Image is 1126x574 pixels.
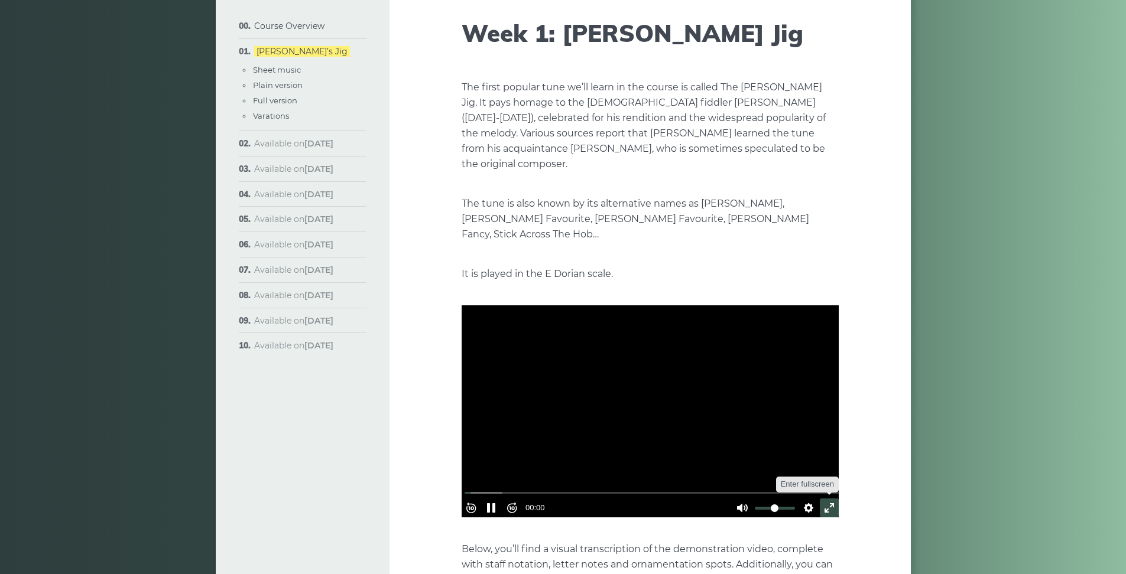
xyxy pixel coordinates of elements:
[304,290,333,301] strong: [DATE]
[254,265,333,275] span: Available on
[254,138,333,149] span: Available on
[304,189,333,200] strong: [DATE]
[462,19,839,47] h1: Week 1: [PERSON_NAME] Jig
[254,239,333,250] span: Available on
[304,315,333,326] strong: [DATE]
[304,265,333,275] strong: [DATE]
[462,196,839,242] p: The tune is also known by its alternative names as [PERSON_NAME], [PERSON_NAME] Favourite, [PERSO...
[254,290,333,301] span: Available on
[253,96,297,105] a: Full version
[462,266,839,282] p: It is played in the E Dorian scale.
[304,214,333,224] strong: [DATE]
[254,340,333,351] span: Available on
[462,80,839,172] p: The first popular tune we’ll learn in the course is called The [PERSON_NAME] Jig. It pays homage ...
[254,189,333,200] span: Available on
[254,46,350,57] a: [PERSON_NAME]’s Jig
[253,80,303,90] a: Plain version
[304,138,333,149] strong: [DATE]
[304,239,333,250] strong: [DATE]
[254,164,333,174] span: Available on
[304,164,333,174] strong: [DATE]
[253,111,289,120] a: Varations
[254,214,333,224] span: Available on
[254,21,325,31] a: Course Overview
[304,340,333,351] strong: [DATE]
[253,65,301,74] a: Sheet music
[254,315,333,326] span: Available on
